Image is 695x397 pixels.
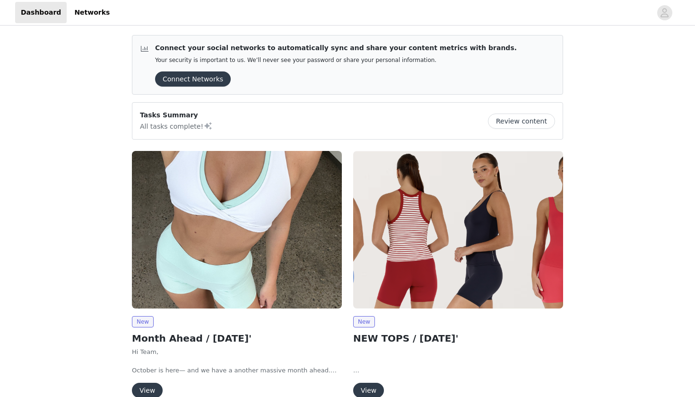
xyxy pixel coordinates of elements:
[353,331,563,345] h2: NEW TOPS / [DATE]'
[353,151,563,309] img: Muscle Republic
[155,57,517,64] p: Your security is important to us. We’ll never see your password or share your personal information.
[132,387,163,394] a: View
[132,331,342,345] h2: Month Ahead / [DATE]'
[488,114,555,129] button: Review content
[132,151,342,309] img: Muscle Republic
[132,347,342,357] p: Hi Team,
[132,316,154,327] span: New
[353,387,384,394] a: View
[69,2,115,23] a: Networks
[140,120,213,132] p: All tasks complete!
[140,110,213,120] p: Tasks Summary
[155,43,517,53] p: Connect your social networks to automatically sync and share your content metrics with brands.
[155,71,231,87] button: Connect Networks
[15,2,67,23] a: Dashboard
[132,366,342,375] p: October is here— and we have a another massive month ahead.
[660,5,669,20] div: avatar
[353,316,375,327] span: New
